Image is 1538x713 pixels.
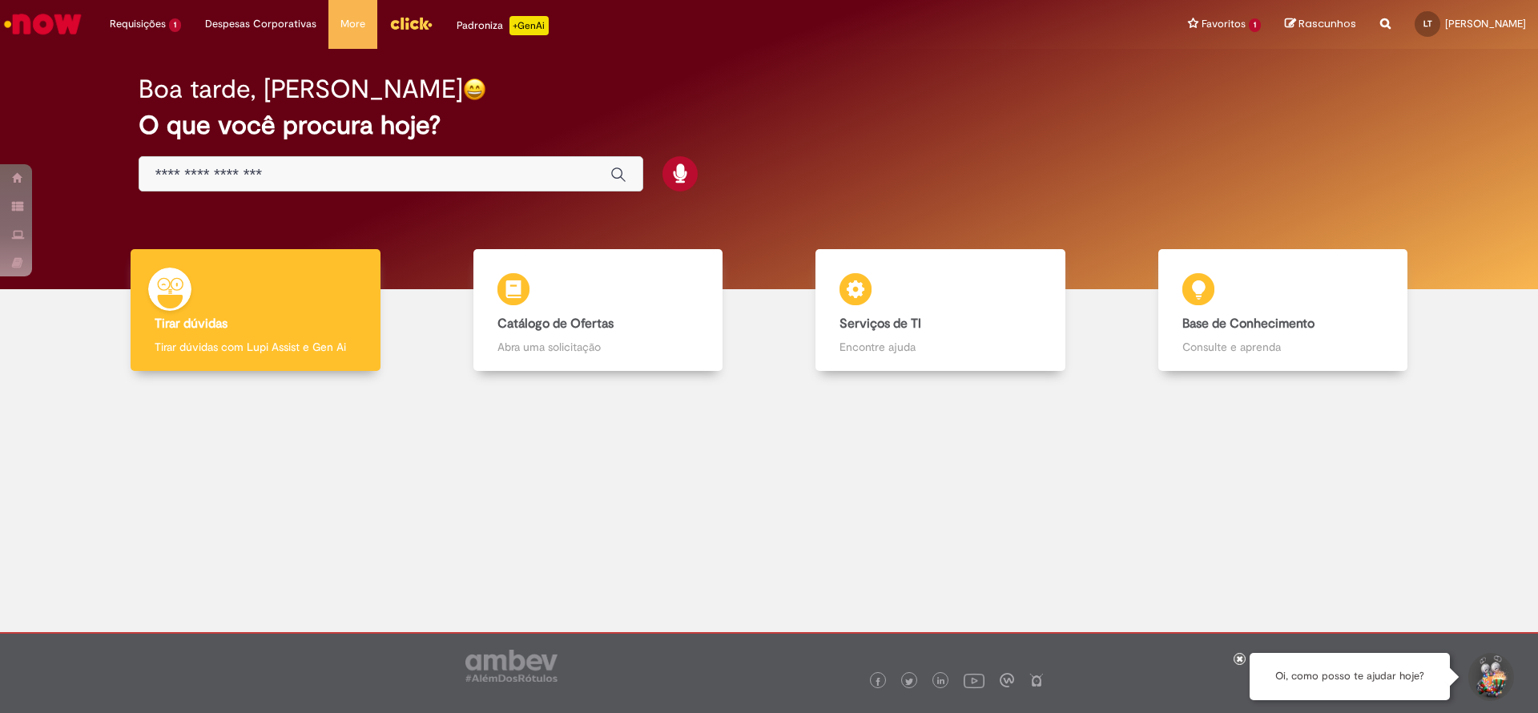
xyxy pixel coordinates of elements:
p: Tirar dúvidas com Lupi Assist e Gen Ai [155,339,356,355]
img: click_logo_yellow_360x200.png [389,11,433,35]
span: LT [1423,18,1432,29]
span: Requisições [110,16,166,32]
div: Padroniza [457,16,549,35]
span: Rascunhos [1298,16,1356,31]
img: logo_footer_facebook.png [874,678,882,686]
img: logo_footer_youtube.png [964,670,984,691]
img: logo_footer_naosei.png [1029,673,1044,687]
span: Favoritos [1202,16,1246,32]
b: Catálogo de Ofertas [497,316,614,332]
p: Abra uma solicitação [497,339,699,355]
a: Serviços de TI Encontre ajuda [769,249,1112,372]
b: Serviços de TI [839,316,921,332]
img: ServiceNow [2,8,84,40]
p: Consulte e aprenda [1182,339,1384,355]
img: logo_footer_twitter.png [905,678,913,686]
b: Tirar dúvidas [155,316,227,332]
button: Iniciar Conversa de Suporte [1466,653,1514,701]
img: logo_footer_ambev_rotulo_gray.png [465,650,558,682]
a: Catálogo de Ofertas Abra uma solicitação [427,249,770,372]
span: 1 [1249,18,1261,32]
h2: Boa tarde, [PERSON_NAME] [139,75,463,103]
h2: O que você procura hoje? [139,111,1400,139]
a: Base de Conhecimento Consulte e aprenda [1112,249,1455,372]
a: Rascunhos [1285,17,1356,32]
span: [PERSON_NAME] [1445,17,1526,30]
a: Tirar dúvidas Tirar dúvidas com Lupi Assist e Gen Ai [84,249,427,372]
img: happy-face.png [463,78,486,101]
span: 1 [169,18,181,32]
span: Despesas Corporativas [205,16,316,32]
img: logo_footer_linkedin.png [937,677,945,687]
img: logo_footer_workplace.png [1000,673,1014,687]
p: +GenAi [509,16,549,35]
span: More [340,16,365,32]
div: Oi, como posso te ajudar hoje? [1250,653,1450,700]
b: Base de Conhecimento [1182,316,1315,332]
p: Encontre ajuda [839,339,1041,355]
